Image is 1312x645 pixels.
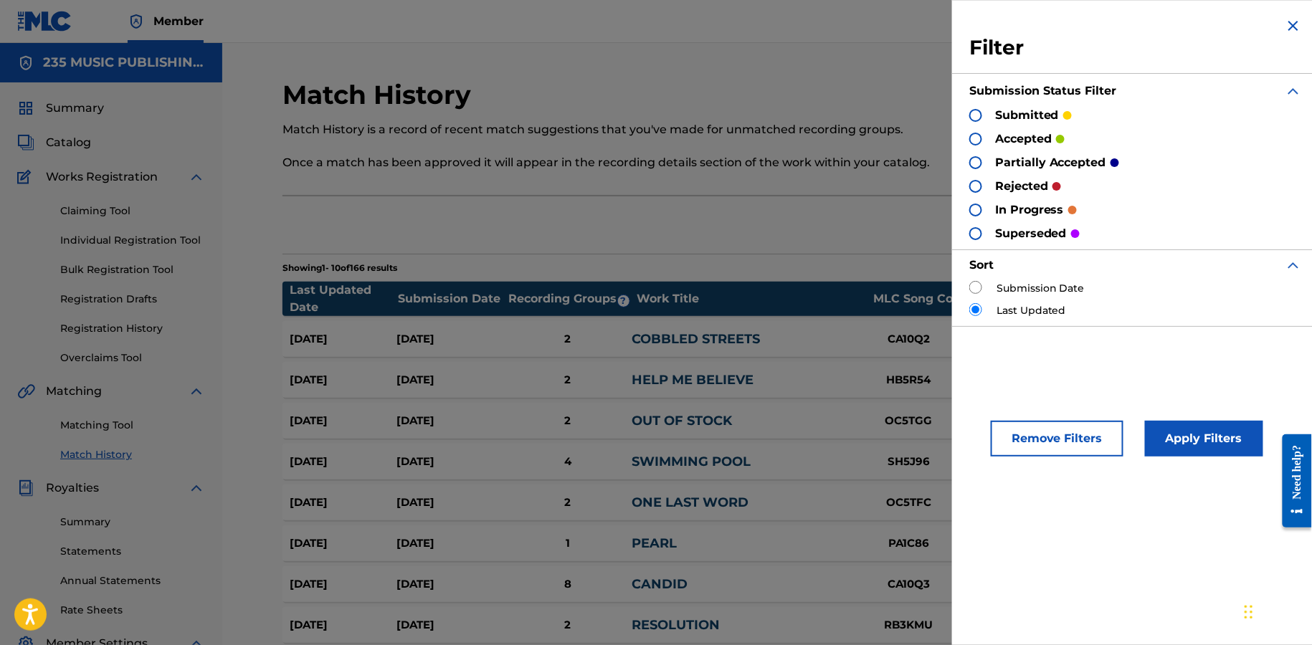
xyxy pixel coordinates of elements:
a: OUT OF STOCK [632,413,732,429]
span: ? [618,295,629,307]
a: Bulk Registration Tool [60,262,205,277]
a: Statements [60,544,205,559]
a: Individual Registration Tool [60,233,205,248]
div: 2 [503,494,632,511]
h2: Match History [282,79,478,111]
div: [DATE] [290,617,396,634]
p: Showing 1 - 10 of 166 results [282,262,397,274]
img: Royalties [17,479,34,497]
div: [DATE] [290,331,396,348]
p: submitted [995,107,1059,124]
div: 2 [503,372,632,388]
div: [DATE] [396,454,503,470]
a: Claiming Tool [60,204,205,219]
img: Works Registration [17,168,36,186]
span: Royalties [46,479,99,497]
a: PEARL [632,535,677,551]
div: Last Updated Date [290,282,397,316]
iframe: Resource Center [1272,424,1312,539]
div: [DATE] [396,331,503,348]
h3: Filter [969,35,1302,61]
div: [DATE] [396,413,503,429]
div: [DATE] [396,576,503,593]
div: [DATE] [396,372,503,388]
button: Apply Filters [1145,421,1263,457]
a: Summary [60,515,205,530]
p: accepted [995,130,1052,148]
div: 8 [503,576,632,593]
div: 2 [503,617,632,634]
iframe: Chat Widget [1240,576,1312,645]
img: Matching [17,383,35,400]
p: superseded [995,225,1067,242]
span: Member [153,13,204,29]
a: Match History [60,447,205,462]
div: CA10Q2 [855,331,963,348]
div: 4 [503,454,632,470]
a: Registration History [60,321,205,336]
div: RB3KMU [855,617,963,634]
img: expand [1285,82,1302,100]
div: [DATE] [290,372,396,388]
div: 2 [503,413,632,429]
img: Summary [17,100,34,117]
button: Remove Filters [991,421,1123,457]
p: Once a match has been approved it will appear in the recording details section of the work within... [282,154,1029,171]
div: PA1C86 [855,535,963,552]
h5: 235 MUSIC PUBLISHING LTD [43,54,205,71]
a: ONE LAST WORD [632,494,748,510]
div: 2 [503,331,632,348]
a: Registration Drafts [60,292,205,307]
label: Last Updated [997,303,1066,318]
span: Works Registration [46,168,158,186]
div: [DATE] [290,535,396,552]
a: Matching Tool [60,418,205,433]
img: Accounts [17,54,34,72]
p: in progress [995,201,1064,219]
div: [DATE] [396,535,503,552]
div: [DATE] [290,413,396,429]
div: HB5R54 [855,372,963,388]
p: partially accepted [995,154,1106,171]
label: Submission Date [997,281,1085,296]
img: Catalog [17,134,34,151]
a: SWIMMING POOL [632,454,751,469]
img: expand [188,168,205,186]
div: 1 [503,535,632,552]
strong: Sort [969,258,994,272]
div: Submission Date [398,290,505,307]
img: expand [1285,257,1302,274]
span: Matching [46,383,102,400]
div: [DATE] [290,454,396,470]
img: close [1285,17,1302,34]
span: Summary [46,100,104,117]
a: SummarySummary [17,100,104,117]
div: Work Title [637,290,866,307]
div: OC5TGG [855,413,963,429]
div: MLC Song Code [867,290,974,307]
div: OC5TFC [855,494,963,511]
div: [DATE] [290,494,396,511]
div: SH5J96 [855,454,963,470]
a: RESOLUTION [632,617,720,633]
a: Overclaims Tool [60,350,205,365]
div: [DATE] [396,494,503,511]
img: Top Rightsholder [128,13,145,30]
a: CANDID [632,576,688,592]
a: COBBLED STREETS [632,331,760,347]
div: [DATE] [290,576,396,593]
div: Drag [1245,591,1253,634]
div: [DATE] [396,617,503,634]
div: CA10Q3 [855,576,963,593]
a: Annual Statements [60,573,205,588]
a: HELP ME BELIEVE [632,372,754,388]
a: Rate Sheets [60,603,205,618]
img: MLC Logo [17,11,72,32]
strong: Submission Status Filter [969,84,1117,97]
a: CatalogCatalog [17,134,91,151]
p: Match History is a record of recent match suggestions that you've made for unmatched recording gr... [282,121,1029,138]
span: Catalog [46,134,91,151]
